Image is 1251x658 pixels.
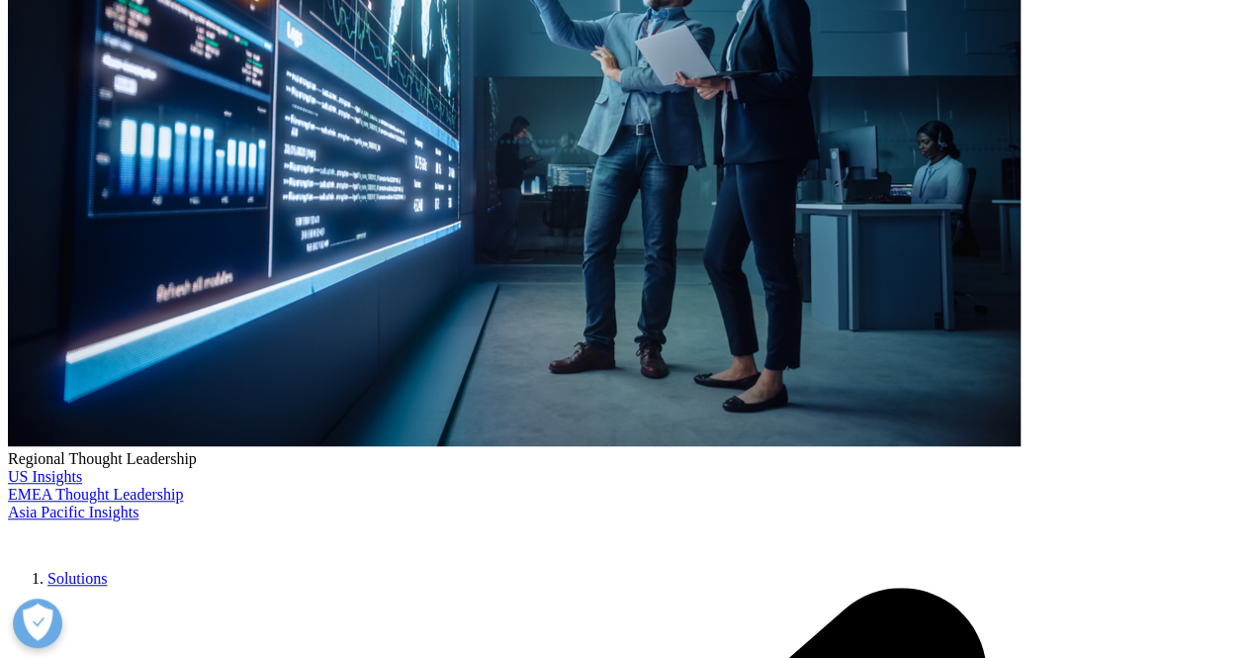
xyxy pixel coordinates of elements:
a: EMEA Thought Leadership [8,486,183,503]
img: IQVIA Healthcare Information Technology and Pharma Clinical Research Company [8,521,166,550]
button: Open Preferences [13,599,62,648]
a: Solutions [47,570,107,587]
a: Asia Pacific Insights [8,504,138,520]
a: US Insights [8,468,82,485]
div: Regional Thought Leadership [8,450,1243,468]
